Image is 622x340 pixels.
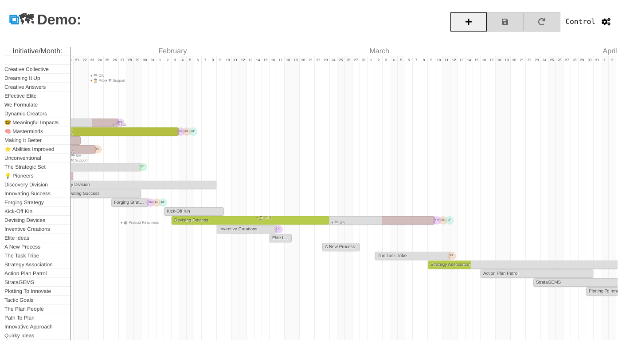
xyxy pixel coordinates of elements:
[437,58,441,62] span: 10
[505,58,509,62] span: 19
[4,182,48,188] span: Discovery Division
[4,137,42,143] span: Making It Better
[317,58,321,62] span: 22
[183,127,191,136] div: EL
[121,58,125,62] span: 27
[4,190,51,197] span: Innovating Success
[4,146,54,152] span: ⭐️ Abilities Improved
[182,58,184,62] span: 4
[204,58,206,62] span: 7
[452,58,456,62] span: 12
[274,225,283,233] div: DG
[159,58,161,62] span: 1
[279,58,283,62] span: 17
[167,58,168,62] span: 2
[256,58,260,62] span: 14
[217,225,277,233] span: Inventive Creations
[482,58,486,62] span: 16
[535,58,539,62] span: 23
[112,121,119,129] div: ♦︎ 🏁 GA
[4,119,59,126] span: 🤓 Meaningful Impacts
[116,119,125,127] div: DG
[83,58,87,62] span: 22
[151,58,155,62] span: 31
[528,58,532,62] span: 22
[4,306,44,312] span: The Plan People
[4,279,34,285] span: StrataGEMS
[4,217,45,223] span: Devising Devices
[90,76,97,85] div: ♦︎ 👨‍✈️ Pilot
[324,58,328,62] span: 23
[98,58,102,62] span: 24
[219,58,221,62] span: 9
[433,216,441,225] div: YM
[105,76,112,85] div: ♦︎ 🛠 Support
[439,216,447,225] div: EL
[67,151,74,160] div: ♦︎ 🏁 GA
[339,58,343,62] span: 25
[604,58,606,62] span: 1
[301,58,305,62] span: 20
[139,163,147,171] div: DT
[362,58,366,62] span: 28
[560,8,622,36] a: Control
[67,156,74,165] div: ♦︎ 🛠 Support
[558,58,562,62] span: 26
[520,58,524,62] span: 21
[90,58,94,62] span: 23
[512,58,516,62] span: 20
[550,58,554,62] span: 25
[4,93,36,99] span: Effective Elite
[226,58,230,62] span: 10
[255,213,262,222] div: ♦︎ 👨‍✈️ Pilot
[197,58,199,62] span: 6
[4,47,70,56] div: Initiative/Month:
[354,58,358,62] span: 27
[595,58,599,62] span: 31
[4,208,32,214] span: Kick-Off Kin
[4,288,51,294] span: Plotting To Innovate
[241,58,245,62] span: 12
[75,58,79,62] span: 21
[120,218,127,227] div: ♦︎ 🪨 Product Readiness
[4,164,46,170] span: The Strategic Set
[189,127,197,136] div: DF
[164,207,224,216] span: Kick-Off Kin
[4,128,43,134] span: 🧠 Masterminds
[158,47,187,55] span: February
[111,198,149,207] span: Forging Strategy
[271,58,275,62] span: 16
[370,58,372,62] span: 1
[445,58,449,62] span: 11
[4,270,47,277] span: Action Plan Patrol
[481,269,593,278] span: Action Plan Patrol
[294,58,298,62] span: 19
[4,173,34,179] span: 💡 Pioneers
[234,58,238,62] span: 11
[146,198,155,207] div: YM
[189,58,191,62] span: 5
[566,16,595,27] span: Control
[408,58,410,62] span: 6
[4,199,44,206] span: Forging Strategy
[90,71,97,80] div: ♦︎ 🏁 GA
[445,216,454,225] div: DF
[378,58,379,62] span: 2
[603,47,617,55] span: April
[4,297,33,303] span: Tactic Goals
[94,145,102,154] div: EL
[400,58,402,62] span: 5
[4,253,39,259] span: The Task Tribe
[51,181,216,189] span: Discovery Division
[4,315,35,321] span: Path To Plan
[106,58,110,62] span: 25
[59,190,141,198] span: Innovating Success
[4,75,40,81] span: Dreaming It Up
[249,58,253,62] span: 13
[4,235,29,241] span: Elite Ideas
[153,198,161,207] div: EL
[6,163,141,171] span: The Strategic Set
[490,58,494,62] span: 17
[423,58,425,62] span: 8
[543,58,547,62] span: 24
